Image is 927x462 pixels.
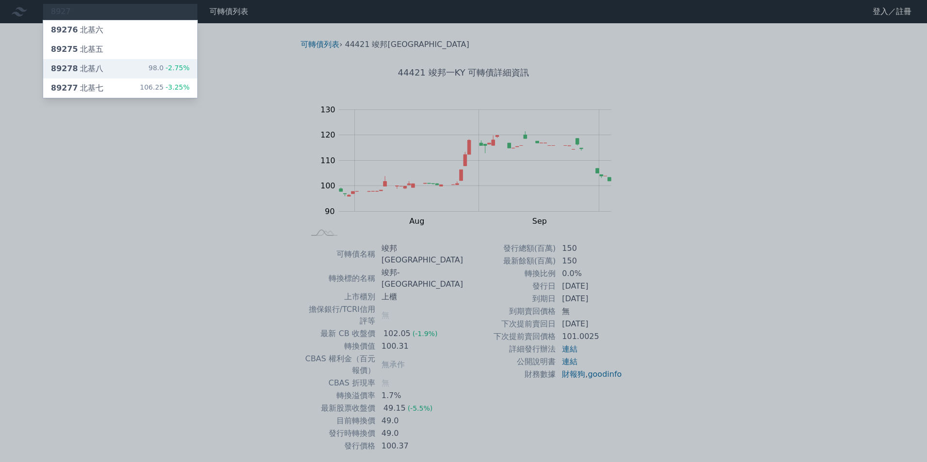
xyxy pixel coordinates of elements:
[163,83,190,91] span: -3.25%
[51,45,78,54] span: 89275
[43,20,197,40] a: 89276北基六
[140,82,190,94] div: 106.25
[43,40,197,59] a: 89275北基五
[43,78,197,98] a: 89277北基七 106.25-3.25%
[148,63,190,75] div: 98.0
[51,64,78,73] span: 89278
[51,63,103,75] div: 北基八
[51,44,103,55] div: 北基五
[51,24,103,36] div: 北基六
[51,82,103,94] div: 北基七
[51,25,78,34] span: 89276
[43,59,197,78] a: 89278北基八 98.0-2.75%
[163,64,190,72] span: -2.75%
[51,83,78,92] span: 89277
